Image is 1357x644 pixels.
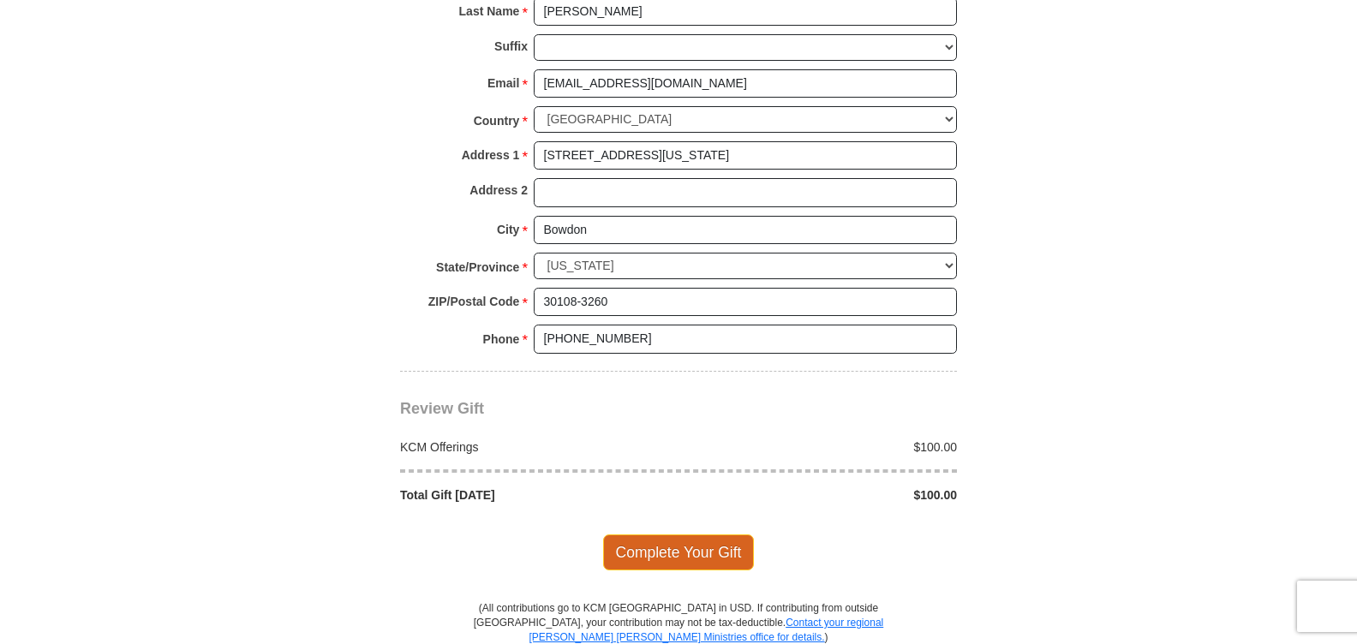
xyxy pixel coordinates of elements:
[436,255,519,279] strong: State/Province
[603,534,755,570] span: Complete Your Gift
[487,71,519,95] strong: Email
[462,143,520,167] strong: Address 1
[469,178,528,202] strong: Address 2
[678,486,966,504] div: $100.00
[428,289,520,313] strong: ZIP/Postal Code
[494,34,528,58] strong: Suffix
[474,109,520,133] strong: Country
[392,486,679,504] div: Total Gift [DATE]
[497,218,519,241] strong: City
[400,400,484,417] span: Review Gift
[678,438,966,456] div: $100.00
[483,327,520,351] strong: Phone
[392,438,679,456] div: KCM Offerings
